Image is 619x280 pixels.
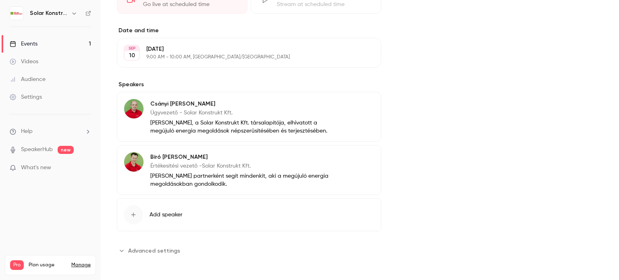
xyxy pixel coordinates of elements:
span: Add speaker [150,211,183,219]
div: SEP [125,46,139,51]
div: Events [10,40,37,48]
p: [DATE] [146,45,339,53]
button: Add speaker [117,198,381,231]
div: Audience [10,75,46,83]
div: Stream at scheduled time [277,0,371,8]
img: Solar Konstrukt Kft. [10,7,23,20]
label: Date and time [117,27,381,35]
p: Értékesítési vezető -Solar Konstrukt Kft. [150,162,329,170]
div: Go live at scheduled time [143,0,237,8]
div: Settings [10,93,42,101]
h6: Solar Konstrukt Kft. [30,9,68,17]
img: Csányi Gábor [124,99,143,118]
p: Bíró [PERSON_NAME] [150,153,329,161]
p: [PERSON_NAME], a Solar Konstrukt Kft. társalapítója, elhivatott a megújuló energia megoldások nép... [150,119,329,135]
p: [PERSON_NAME] partnerként segít mindenkit, aki a megújuló energia megoldásokban gondolkodik. [150,172,329,188]
span: new [58,146,74,154]
span: What's new [21,164,51,172]
li: help-dropdown-opener [10,127,91,136]
span: Plan usage [29,262,66,268]
a: Manage [71,262,91,268]
button: Advanced settings [117,244,185,257]
p: Ügyvezető - Solar Konstrukt Kft. [150,109,329,117]
section: Advanced settings [117,244,381,257]
p: 9:00 AM - 10:00 AM, [GEOGRAPHIC_DATA]/[GEOGRAPHIC_DATA] [146,54,339,60]
label: Speakers [117,81,381,89]
span: Pro [10,260,24,270]
p: 10 [129,52,135,60]
div: Bíró TamásBíró [PERSON_NAME]Értékesítési vezető -Solar Konstrukt Kft.[PERSON_NAME] partnerként se... [117,145,381,195]
span: Help [21,127,33,136]
span: Advanced settings [128,247,180,255]
a: SpeakerHub [21,145,53,154]
div: Csányi GáborCsányi [PERSON_NAME]Ügyvezető - Solar Konstrukt Kft.[PERSON_NAME], a Solar Konstrukt ... [117,92,381,142]
p: Csányi [PERSON_NAME] [150,100,329,108]
div: Videos [10,58,38,66]
img: Bíró Tamás [124,152,143,172]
